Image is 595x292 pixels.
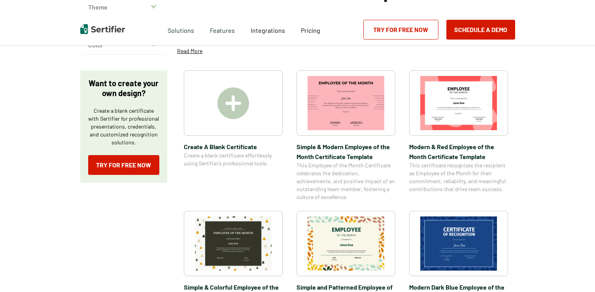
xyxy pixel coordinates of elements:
img: Simple & Colorful Employee of the Month Certificate Template [195,216,272,271]
span: Create a blank certificate effortlessly using Sertifier’s professional tools. [184,152,283,167]
span: Integrations [251,27,285,34]
span: Modern & Red Employee of the Month Certificate Template [409,142,508,161]
a: Try for Free Now [363,20,438,40]
span: Solutions [168,25,194,34]
span: Pricing [301,27,320,34]
p: Read More [177,47,202,55]
span: This Employee of the Month Certificate celebrates the dedication, achievements, and positive impa... [297,161,395,201]
img: Sertifier | Digital Credentialing Platform [80,24,125,34]
span: Create A Blank Certificate [184,142,283,152]
a: Integrations [251,25,285,34]
img: Modern Dark Blue Employee of the Month Certificate Template [420,216,497,271]
a: Pricing [301,25,320,34]
a: Modern & Red Employee of the Month Certificate TemplateModern & Red Employee of the Month Certifi... [409,70,508,201]
a: Simple & Modern Employee of the Month Certificate TemplateSimple & Modern Employee of the Month C... [297,70,395,201]
a: Try for Free Now [88,155,159,175]
img: Simple & Modern Employee of the Month Certificate Template [308,76,384,130]
span: Simple & Modern Employee of the Month Certificate Template [297,142,395,161]
img: Simple and Patterned Employee of the Month Certificate Template [308,216,384,271]
p: Want to create your own design? [88,78,159,98]
img: Create A Blank Certificate [217,87,249,119]
p: Explore a wide selection of customizable certificate templates at Sertifier. Whether you need a C... [177,12,515,42]
img: Modern & Red Employee of the Month Certificate Template [420,76,497,130]
p: Create a blank certificate with Sertifier for professional presentations, credentials, and custom... [88,107,159,146]
span: This certificate recognizes the recipient as Employee of the Month for their commitment, reliabil... [409,161,508,193]
span: Features [210,25,235,34]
